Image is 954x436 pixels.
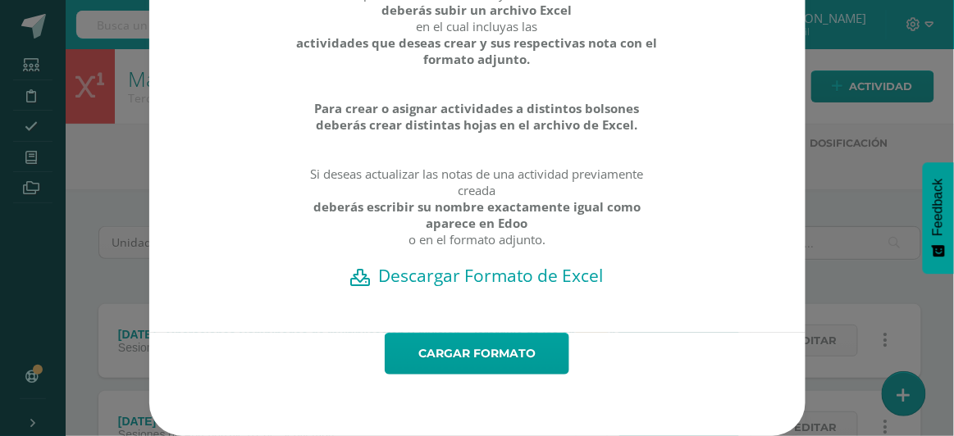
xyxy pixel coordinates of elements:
[382,2,573,18] strong: deberás subir un archivo Excel
[931,179,946,236] span: Feedback
[295,198,659,231] strong: deberás escribir su nombre exactamente igual como aparece en Edoo
[295,100,659,133] strong: Para crear o asignar actividades a distintos bolsones deberás crear distintas hojas en el archivo...
[923,162,954,274] button: Feedback - Mostrar encuesta
[385,333,569,375] a: Cargar formato
[295,34,659,67] strong: actividades que deseas crear y sus respectivas nota con el formato adjunto.
[178,264,777,287] a: Descargar Formato de Excel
